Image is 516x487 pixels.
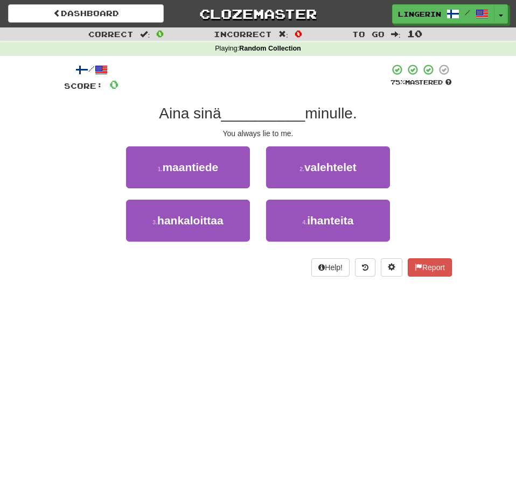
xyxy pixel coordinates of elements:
[304,161,357,173] span: valehtelet
[311,258,350,277] button: Help!
[88,30,134,39] span: Correct
[392,4,494,24] a: LingeringWater3403 /
[157,214,224,227] span: hankaloittaa
[126,146,250,188] button: 1.maantiede
[239,45,301,52] strong: Random Collection
[391,30,401,38] span: :
[180,4,336,23] a: Clozemaster
[266,146,390,188] button: 2.valehtelet
[8,4,164,23] a: Dashboard
[109,77,118,91] span: 0
[391,79,405,86] span: 75 %
[307,214,353,227] span: ihanteita
[465,9,470,16] span: /
[162,161,218,173] span: maantiede
[302,219,307,225] small: 4 .
[355,258,375,277] button: Round history (alt+y)
[408,258,452,277] button: Report
[299,166,304,172] small: 2 .
[352,30,385,39] span: To go
[152,219,157,225] small: 3 .
[278,30,288,38] span: :
[156,28,164,39] span: 0
[407,28,422,39] span: 10
[214,30,272,39] span: Incorrect
[221,105,305,122] span: __________
[305,105,357,122] span: minulle.
[64,63,118,77] div: /
[159,105,221,122] span: Aina sinä
[140,30,150,38] span: :
[266,200,390,242] button: 4.ihanteita
[126,200,250,242] button: 3.hankaloittaa
[295,28,302,39] span: 0
[389,78,452,87] div: Mastered
[64,81,103,90] span: Score:
[158,166,163,172] small: 1 .
[398,9,441,19] span: LingeringWater3403
[64,128,452,139] div: You always lie to me.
